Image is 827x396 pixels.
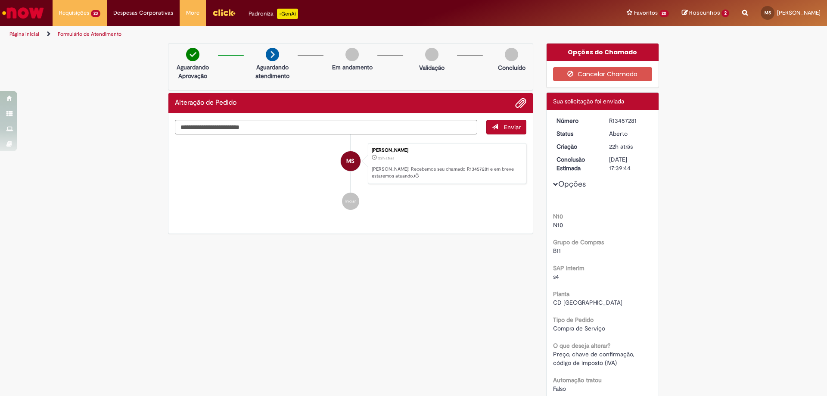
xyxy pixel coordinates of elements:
[553,247,561,255] span: B11
[266,48,279,61] img: arrow-next.png
[682,9,729,17] a: Rascunhos
[332,63,373,72] p: Em andamento
[58,31,121,37] a: Formulário de Atendimento
[505,48,518,61] img: img-circle-grey.png
[372,166,522,179] p: [PERSON_NAME]! Recebemos seu chamado R13457281 e em breve estaremos atuando.
[609,129,649,138] div: Aberto
[372,148,522,153] div: [PERSON_NAME]
[553,97,624,105] span: Sua solicitação foi enviada
[609,116,649,125] div: R13457281
[186,9,199,17] span: More
[419,63,445,72] p: Validação
[553,385,566,393] span: Falso
[175,143,526,184] li: Maria Eduarda Becher Santos
[175,134,526,219] ul: Histórico de tíquete
[553,316,594,324] b: Tipo de Pedido
[553,212,563,220] b: N10
[378,156,394,161] time: 28/08/2025 11:39:41
[553,290,569,298] b: Planta
[252,63,293,80] p: Aguardando atendimento
[553,299,622,306] span: CD [GEOGRAPHIC_DATA]
[777,9,821,16] span: [PERSON_NAME]
[504,123,521,131] span: Enviar
[547,44,659,61] div: Opções do Chamado
[553,324,605,332] span: Compra de Serviço
[609,155,649,172] div: [DATE] 17:39:44
[341,151,361,171] div: Maria Eduarda Becher Santos
[553,238,604,246] b: Grupo de Compras
[175,99,236,107] h2: Alteração de Pedido Histórico de tíquete
[550,116,603,125] dt: Número
[212,6,236,19] img: click_logo_yellow_360x200.png
[346,151,354,171] span: MS
[486,120,526,134] button: Enviar
[553,273,559,281] span: s4
[609,142,649,151] div: 28/08/2025 11:39:41
[721,9,729,17] span: 2
[553,264,584,272] b: SAP Interim
[345,48,359,61] img: img-circle-grey.png
[659,10,669,17] span: 20
[553,342,610,349] b: O que deseja alterar?
[277,9,298,19] p: +GenAi
[6,26,545,42] ul: Trilhas de página
[553,376,602,384] b: Automação tratou
[634,9,658,17] span: Favoritos
[515,97,526,109] button: Adicionar anexos
[175,120,477,134] textarea: Digite sua mensagem aqui...
[186,48,199,61] img: check-circle-green.png
[609,143,633,150] time: 28/08/2025 11:39:41
[550,142,603,151] dt: Criação
[425,48,438,61] img: img-circle-grey.png
[498,63,525,72] p: Concluído
[550,155,603,172] dt: Conclusão Estimada
[553,350,636,367] span: Preço, chave de confirmação, código de imposto (IVA)
[91,10,100,17] span: 23
[765,10,771,16] span: MS
[59,9,89,17] span: Requisições
[378,156,394,161] span: 22h atrás
[1,4,45,22] img: ServiceNow
[609,143,633,150] span: 22h atrás
[249,9,298,19] div: Padroniza
[9,31,39,37] a: Página inicial
[550,129,603,138] dt: Status
[689,9,720,17] span: Rascunhos
[113,9,173,17] span: Despesas Corporativas
[553,67,653,81] button: Cancelar Chamado
[553,221,563,229] span: N10
[172,63,214,80] p: Aguardando Aprovação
